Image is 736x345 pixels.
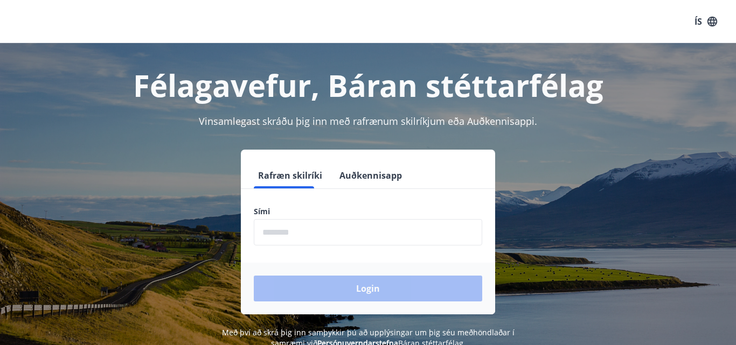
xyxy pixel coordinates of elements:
span: Vinsamlegast skráðu þig inn með rafrænum skilríkjum eða Auðkennisappi. [199,115,537,128]
h1: Félagavefur, Báran stéttarfélag [13,65,723,105]
button: Auðkennisapp [335,163,406,188]
button: ÍS [689,12,723,31]
label: Sími [254,206,482,217]
button: Rafræn skilríki [254,163,327,188]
